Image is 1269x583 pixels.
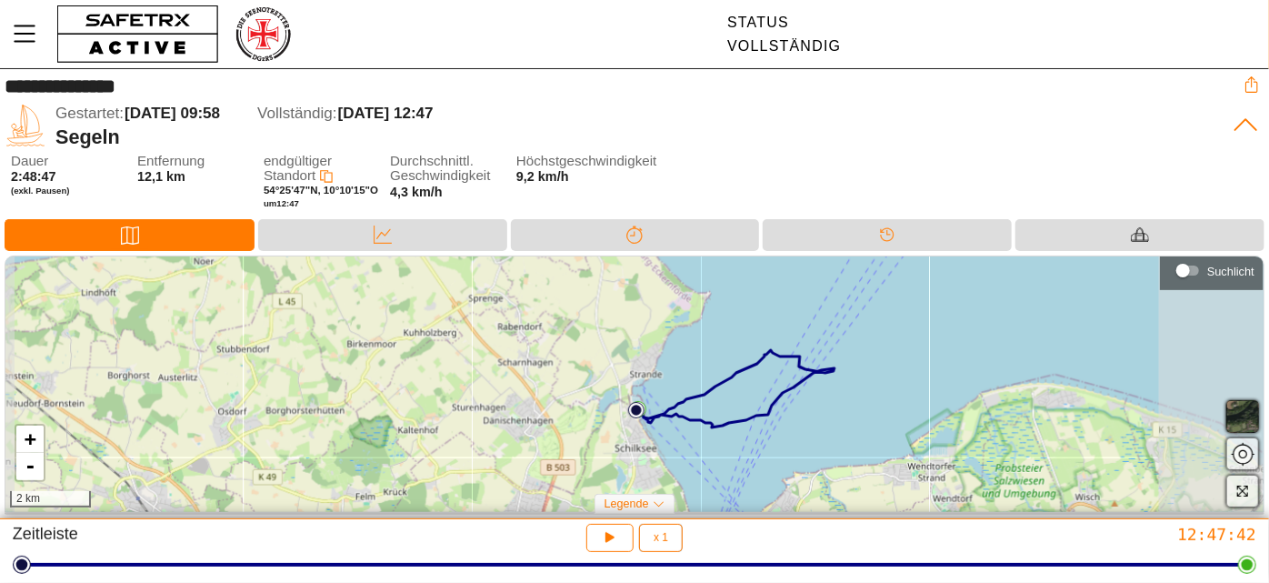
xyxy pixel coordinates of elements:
a: Vergrößern [16,426,44,453]
div: Zeitleiste [763,219,1012,251]
font: 2 km [16,492,40,505]
font: + [25,427,36,450]
button: x 1 [639,524,683,552]
font: [DATE] 09:58 [125,105,220,122]
font: Suchlicht [1207,265,1254,278]
font: Gestartet: [55,105,124,122]
font: Höchstgeschwindigkeit [516,153,657,168]
div: Karte [5,219,255,251]
font: - [25,455,36,477]
div: Ausrüstung [1015,219,1264,251]
div: Suchlicht [1169,257,1254,285]
img: PathStart.svg [628,402,644,418]
font: Entfernung [137,153,205,168]
font: Legende [605,498,649,510]
font: [DATE] 12:47 [338,105,434,122]
div: Daten [258,219,507,251]
font: 12:47 [276,198,299,208]
font: 2:48:47 [11,169,56,184]
div: Trennung [511,219,760,251]
font: 4,3 km/h [390,185,443,199]
font: 54°25'47"N, 10°10'15"O [264,185,378,196]
font: Durchschnittl. Geschwindigkeit [390,153,491,184]
font: x 1 [654,531,668,544]
font: 12:47:42 [1177,525,1256,544]
img: Equipment_Black.svg [1131,226,1149,244]
font: Dauer [11,153,48,168]
font: 12,1 km [137,169,185,184]
img: SAILING.svg [5,105,46,146]
font: Zeitleiste [13,525,78,543]
img: PathEnd.svg [630,401,646,417]
font: Status [727,15,789,30]
font: Vollständig: [257,105,336,122]
font: Vollständig [727,38,841,54]
font: um [264,198,276,208]
font: endgültiger Standort [264,153,332,184]
font: 9,2 km/h [516,169,569,184]
a: Herauszoomen [16,453,44,480]
font: (exkl. Pausen) [11,186,70,196]
img: RescueLogo.png [234,5,292,64]
font: Segeln [55,126,120,148]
